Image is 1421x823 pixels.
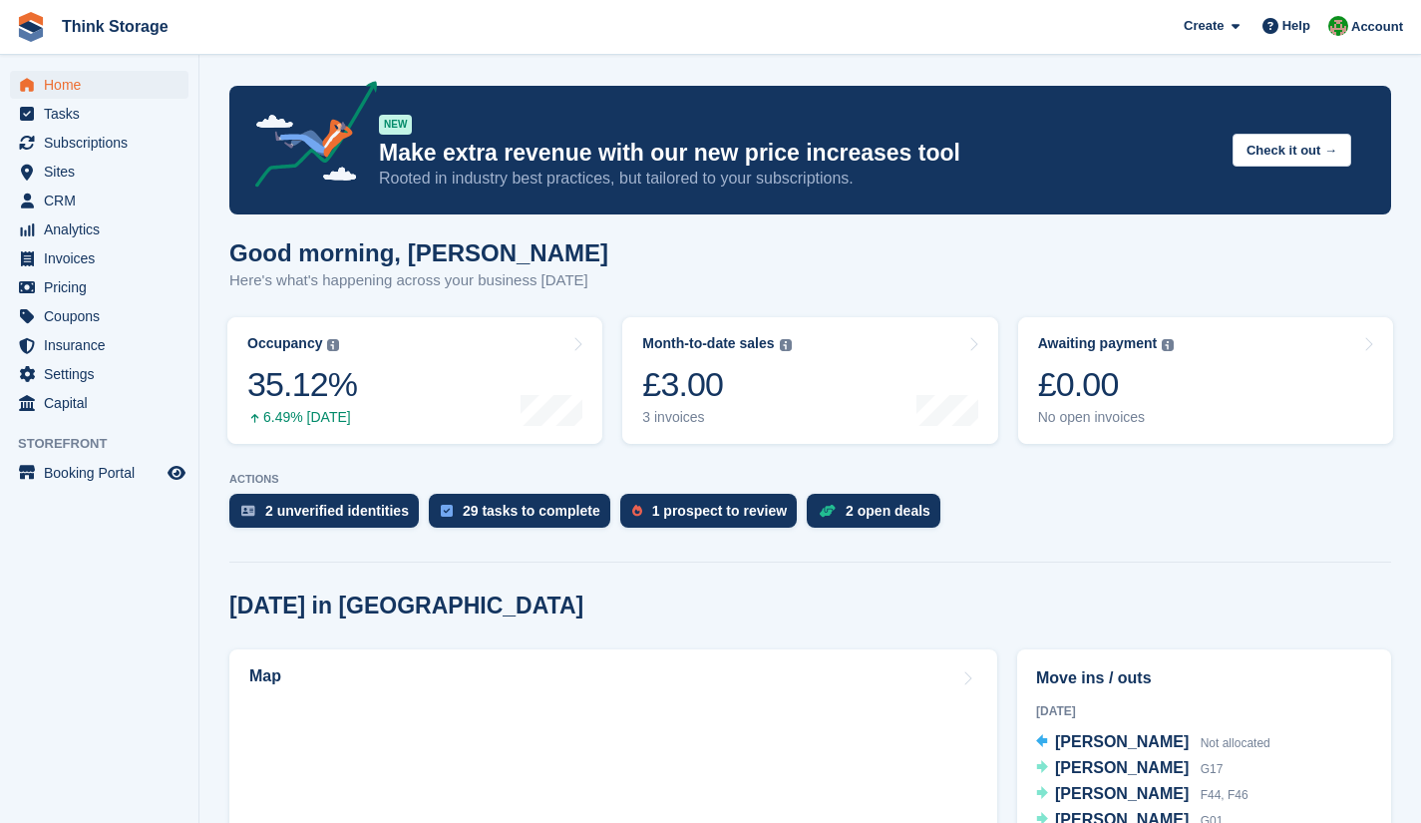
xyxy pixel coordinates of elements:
p: Make extra revenue with our new price increases tool [379,139,1217,168]
span: [PERSON_NAME] [1055,733,1189,750]
p: ACTIONS [229,473,1391,486]
a: menu [10,100,188,128]
a: [PERSON_NAME] F44, F46 [1036,782,1248,808]
div: 3 invoices [642,409,791,426]
h2: Move ins / outs [1036,666,1372,690]
a: Think Storage [54,10,177,43]
p: Rooted in industry best practices, but tailored to your subscriptions. [379,168,1217,190]
a: menu [10,158,188,186]
a: Occupancy 35.12% 6.49% [DATE] [227,317,602,444]
span: Account [1351,17,1403,37]
span: Storefront [18,434,198,454]
a: menu [10,459,188,487]
span: [PERSON_NAME] [1055,785,1189,802]
div: 29 tasks to complete [463,503,600,519]
a: menu [10,331,188,359]
span: Booking Portal [44,459,164,487]
p: Here's what's happening across your business [DATE] [229,269,608,292]
span: Invoices [44,244,164,272]
a: menu [10,273,188,301]
img: price-adjustments-announcement-icon-8257ccfd72463d97f412b2fc003d46551f7dbcb40ab6d574587a9cd5c0d94... [238,81,378,195]
a: menu [10,302,188,330]
img: icon-info-grey-7440780725fd019a000dd9b08b2336e03edf1995a4989e88bcd33f0948082b44.svg [327,339,339,351]
a: [PERSON_NAME] Not allocated [1036,730,1270,756]
div: Month-to-date sales [642,335,774,352]
h2: [DATE] in [GEOGRAPHIC_DATA] [229,593,583,619]
a: [PERSON_NAME] G17 [1036,756,1223,782]
span: Tasks [44,100,164,128]
div: No open invoices [1038,409,1175,426]
a: menu [10,244,188,272]
a: menu [10,129,188,157]
a: Preview store [165,461,188,485]
a: menu [10,71,188,99]
span: Pricing [44,273,164,301]
a: menu [10,389,188,417]
span: G17 [1201,762,1224,776]
a: 2 unverified identities [229,494,429,538]
span: Sites [44,158,164,186]
h2: Map [249,667,281,685]
img: stora-icon-8386f47178a22dfd0bd8f6a31ec36ba5ce8667c1dd55bd0f319d3a0aa187defe.svg [16,12,46,42]
div: NEW [379,115,412,135]
div: 35.12% [247,364,357,405]
div: £3.00 [642,364,791,405]
span: CRM [44,187,164,214]
a: menu [10,187,188,214]
a: menu [10,215,188,243]
span: Create [1184,16,1224,36]
div: 2 open deals [846,503,930,519]
span: F44, F46 [1201,788,1248,802]
a: 29 tasks to complete [429,494,620,538]
span: Home [44,71,164,99]
span: Settings [44,360,164,388]
img: task-75834270c22a3079a89374b754ae025e5fb1db73e45f91037f5363f120a921f8.svg [441,505,453,517]
img: icon-info-grey-7440780725fd019a000dd9b08b2336e03edf1995a4989e88bcd33f0948082b44.svg [1162,339,1174,351]
div: 6.49% [DATE] [247,409,357,426]
span: Analytics [44,215,164,243]
span: Capital [44,389,164,417]
div: 1 prospect to review [652,503,787,519]
img: prospect-51fa495bee0391a8d652442698ab0144808aea92771e9ea1ae160a38d050c398.svg [632,505,642,517]
button: Check it out → [1233,134,1351,167]
img: icon-info-grey-7440780725fd019a000dd9b08b2336e03edf1995a4989e88bcd33f0948082b44.svg [780,339,792,351]
div: 2 unverified identities [265,503,409,519]
div: Occupancy [247,335,322,352]
img: verify_identity-adf6edd0f0f0b5bbfe63781bf79b02c33cf7c696d77639b501bdc392416b5a36.svg [241,505,255,517]
span: [PERSON_NAME] [1055,759,1189,776]
span: Coupons [44,302,164,330]
a: menu [10,360,188,388]
span: Help [1282,16,1310,36]
h1: Good morning, [PERSON_NAME] [229,239,608,266]
div: Awaiting payment [1038,335,1158,352]
a: Awaiting payment £0.00 No open invoices [1018,317,1393,444]
span: Subscriptions [44,129,164,157]
span: Not allocated [1201,736,1270,750]
span: Insurance [44,331,164,359]
a: 2 open deals [807,494,950,538]
a: 1 prospect to review [620,494,807,538]
img: Sarah Mackie [1328,16,1348,36]
div: [DATE] [1036,702,1372,720]
div: £0.00 [1038,364,1175,405]
a: Month-to-date sales £3.00 3 invoices [622,317,997,444]
img: deal-1b604bf984904fb50ccaf53a9ad4b4a5d6e5aea283cecdc64d6e3604feb123c2.svg [819,504,836,518]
